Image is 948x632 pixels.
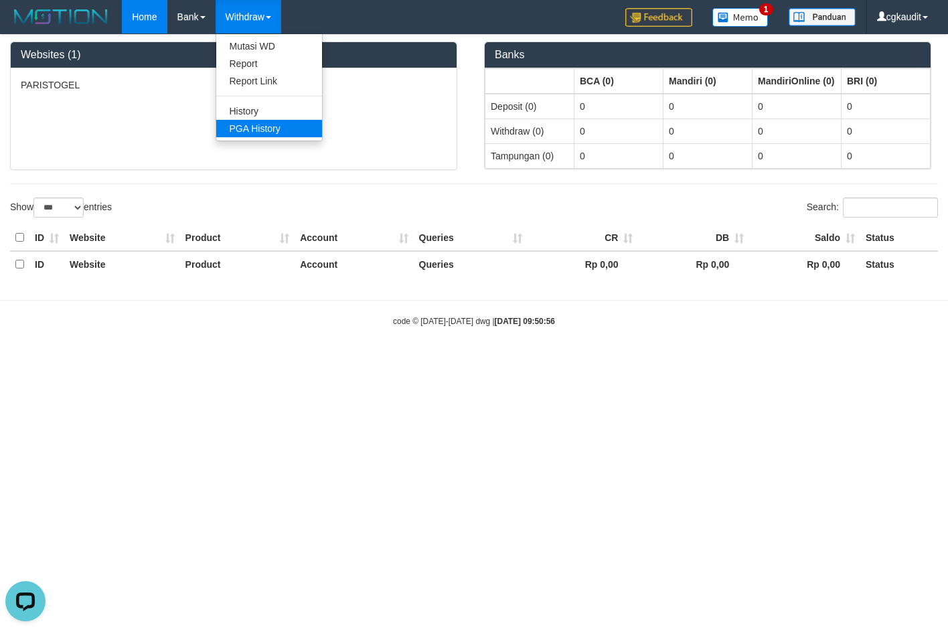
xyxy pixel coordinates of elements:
td: 0 [753,118,842,143]
th: Rp 0,00 [528,251,639,277]
th: Status [860,251,938,277]
th: Product [180,225,295,251]
th: Account [295,251,413,277]
button: Open LiveChat chat widget [5,5,46,46]
td: Deposit (0) [485,94,574,119]
img: MOTION_logo.png [10,7,112,27]
td: 0 [663,143,753,168]
a: Mutasi WD [216,37,322,55]
th: Group: activate to sort column ascending [753,68,842,94]
td: 0 [842,118,931,143]
th: Website [64,251,180,277]
th: Group: activate to sort column ascending [663,68,753,94]
td: 0 [753,143,842,168]
th: Status [860,225,938,251]
th: Rp 0,00 [638,251,749,277]
strong: [DATE] 09:50:56 [495,317,555,326]
img: Feedback.jpg [625,8,692,27]
a: Report [216,55,322,72]
th: Product [180,251,295,277]
th: Queries [414,251,528,277]
h3: Websites (1) [21,49,447,61]
a: PGA History [216,120,322,137]
td: 0 [663,94,753,119]
th: Rp 0,00 [749,251,860,277]
p: PARISTOGEL [21,78,447,92]
td: 0 [663,118,753,143]
th: Queries [414,225,528,251]
th: ID [29,251,64,277]
td: 0 [574,118,663,143]
th: Group: activate to sort column ascending [485,68,574,94]
th: Group: activate to sort column ascending [574,68,663,94]
img: panduan.png [789,8,856,26]
label: Search: [807,197,938,218]
td: Tampungan (0) [485,143,574,168]
img: Button%20Memo.svg [712,8,769,27]
td: 0 [753,94,842,119]
input: Search: [843,197,938,218]
td: 0 [842,143,931,168]
th: Group: activate to sort column ascending [842,68,931,94]
span: 1 [759,3,773,15]
th: Saldo [749,225,860,251]
a: Report Link [216,72,322,90]
th: DB [638,225,749,251]
h3: Banks [495,49,921,61]
td: Withdraw (0) [485,118,574,143]
label: Show entries [10,197,112,218]
th: Account [295,225,413,251]
th: Website [64,225,180,251]
small: code © [DATE]-[DATE] dwg | [393,317,555,326]
th: CR [528,225,639,251]
td: 0 [842,94,931,119]
td: 0 [574,143,663,168]
select: Showentries [33,197,84,218]
a: History [216,102,322,120]
td: 0 [574,94,663,119]
th: ID [29,225,64,251]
